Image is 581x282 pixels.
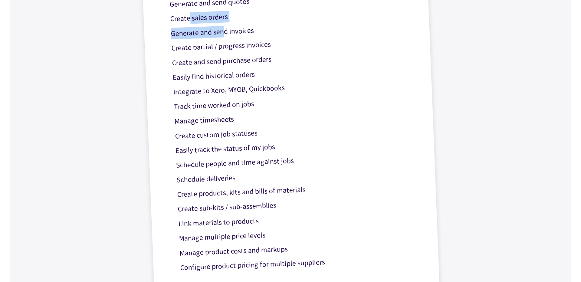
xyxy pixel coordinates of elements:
[177,179,419,201] p: Create products, kits and bills of materials
[171,33,413,54] p: Create partial / progress invoices
[171,18,412,40] p: Generate and send invoices
[179,238,421,259] p: Manage product costs and markups
[176,150,418,171] p: Schedule people and time against jobs
[178,194,419,215] p: Create sub-kits / sub-assemblies
[170,4,412,25] p: Create sales orders
[175,121,416,142] p: Create custom job statuses
[478,217,581,282] iframe: Chat Widget
[172,48,414,69] p: Create and send purchase orders
[174,106,416,127] p: Manage timesheets
[173,77,415,98] p: Integrate to Xero, MYOB, Quickbooks
[172,62,414,84] p: Easily find historical orders
[178,208,420,230] p: Link materials to products
[176,165,418,186] p: Schedule deliveries
[174,91,415,113] p: Track time worked on jobs
[180,252,422,274] p: Configure product pricing for multiple suppliers
[179,223,421,244] p: Manage multiple price levels
[175,136,417,157] p: Easily track the status of my jobs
